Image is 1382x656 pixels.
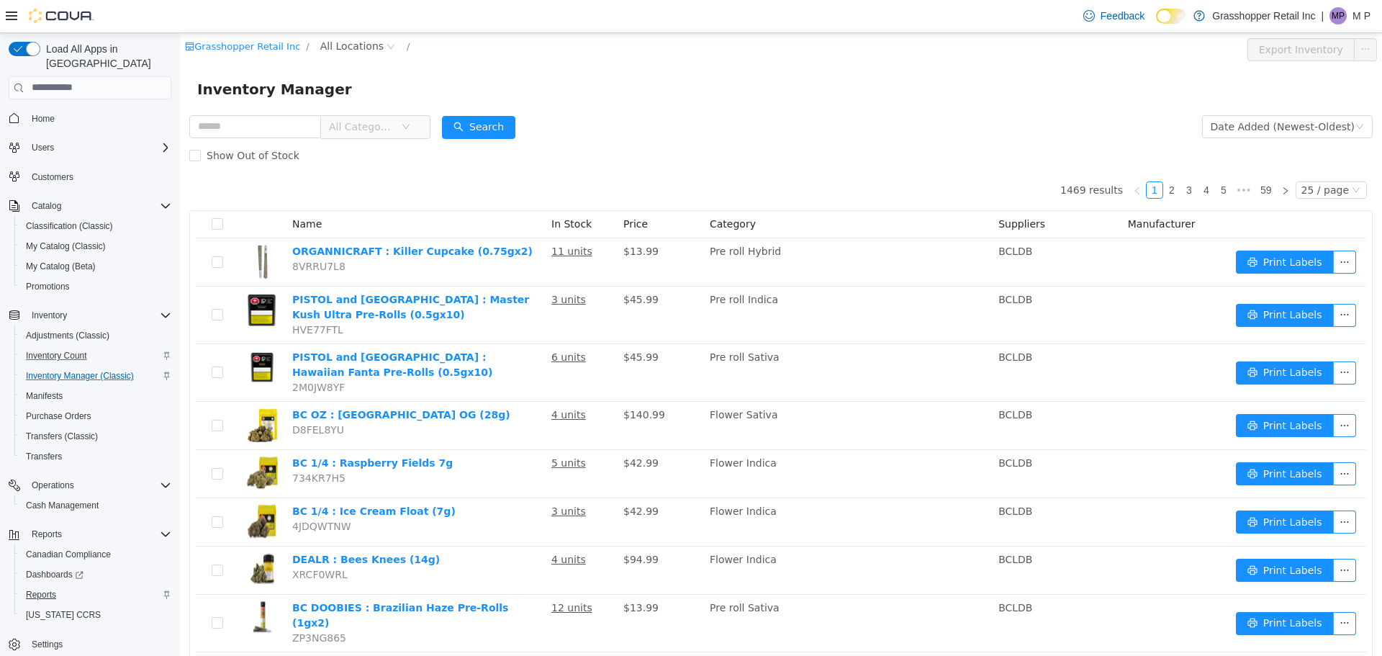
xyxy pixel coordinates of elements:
span: Home [26,109,171,127]
span: Reports [32,529,62,540]
a: 2 [984,149,1000,165]
button: icon: searchSearch [262,83,335,106]
a: My Catalog (Beta) [20,258,101,275]
button: icon: printerPrint Labels [1056,429,1154,452]
span: Settings [26,635,171,653]
span: My Catalog (Classic) [26,241,106,252]
a: Dashboards [20,566,89,583]
a: BC 1/4 : Ice Cream Float (7g) [112,472,276,484]
span: Adjustments (Classic) [26,330,109,341]
i: icon: left [953,153,962,162]
a: Home [26,110,60,127]
i: icon: down [1175,89,1184,99]
u: 12 units [371,569,412,580]
span: Inventory Count [26,350,87,361]
span: $13.99 [443,212,479,224]
span: Transfers [20,448,171,465]
span: Manifests [20,387,171,405]
a: 4 [1019,149,1034,165]
span: / [126,8,129,19]
button: Reports [26,526,68,543]
span: 8VRRU7L8 [112,228,166,239]
button: icon: ellipsis [1153,579,1176,602]
span: Cash Management [20,497,171,514]
button: Home [3,108,177,129]
span: Inventory [32,310,67,321]
span: Manufacturer [948,185,1016,197]
span: Classification (Classic) [20,217,171,235]
u: 3 units [371,472,406,484]
p: | [1321,7,1324,24]
button: Transfers [14,446,177,467]
button: Users [26,139,60,156]
u: 6 units [371,318,406,330]
p: M P [1352,7,1370,24]
i: icon: right [1101,153,1110,162]
button: icon: ellipsis [1174,5,1197,28]
td: Flower Indica [524,513,813,562]
span: $42.99 [443,424,479,436]
span: Reports [26,589,56,601]
u: 5 units [371,424,406,436]
button: Customers [3,166,177,187]
span: [US_STATE] CCRS [26,609,101,621]
td: Flower Indica [524,417,813,465]
a: 3 [1001,149,1017,165]
a: Dashboards [14,565,177,585]
span: Canadian Compliance [20,546,171,563]
button: icon: printerPrint Labels [1056,579,1154,602]
span: Load All Apps in [GEOGRAPHIC_DATA] [40,42,171,71]
span: Manifests [26,390,63,402]
a: Inventory Manager (Classic) [20,367,140,385]
span: My Catalog (Beta) [20,258,171,275]
li: 1 [966,148,983,166]
span: Catalog [26,197,171,215]
button: Users [3,138,177,158]
span: Settings [32,639,63,650]
li: Previous Page [949,148,966,166]
span: Users [32,142,54,153]
a: Settings [26,636,68,653]
div: Date Added (Newest-Oldest) [1031,83,1175,104]
span: Classification (Classic) [26,220,113,232]
i: icon: shop [5,9,14,18]
button: Manifests [14,386,177,406]
button: Adjustments (Classic) [14,325,177,346]
a: [US_STATE] CCRS [20,606,107,624]
button: Catalog [26,197,67,215]
a: Transfers [20,448,68,465]
button: My Catalog (Classic) [14,236,177,256]
span: Name [112,185,142,197]
span: Catalog [32,200,61,212]
li: 5 [1035,148,1052,166]
button: Inventory Manager (Classic) [14,366,177,386]
u: 3 units [371,261,406,272]
button: icon: ellipsis [1153,381,1176,404]
button: icon: printerPrint Labels [1056,271,1154,294]
button: icon: printerPrint Labels [1056,477,1154,500]
div: M P [1329,7,1347,24]
a: DEALR : Bees Knees (14g) [112,521,260,532]
img: BC 1/4 : Ice Cream Float (7g) hero shot [65,471,101,507]
a: Cash Management [20,497,104,514]
button: icon: ellipsis [1153,217,1176,241]
a: PISTOL and [GEOGRAPHIC_DATA] : Hawaiian Fanta Pre-Rolls (0.5gx10) [112,318,312,345]
td: Pre roll Sativa [524,311,813,369]
span: My Catalog (Classic) [20,238,171,255]
button: Classification (Classic) [14,216,177,236]
span: 4JDQWTNW [112,487,171,499]
a: BC 1/4 : Raspberry Fields 7g [112,424,273,436]
span: ZP3NG865 [112,599,166,611]
a: icon: shopGrasshopper Retail Inc [5,8,120,19]
a: 1 [967,149,983,165]
button: Transfers (Classic) [14,426,177,446]
u: 4 units [371,376,406,387]
button: Catalog [3,196,177,216]
a: BC OZ : [GEOGRAPHIC_DATA] OG (28g) [112,376,330,387]
span: BCLDB [818,376,852,387]
a: Transfers (Classic) [20,428,104,445]
img: Cova [29,9,94,23]
span: BCLDB [818,424,852,436]
span: Home [32,113,55,125]
span: Transfers (Classic) [20,428,171,445]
